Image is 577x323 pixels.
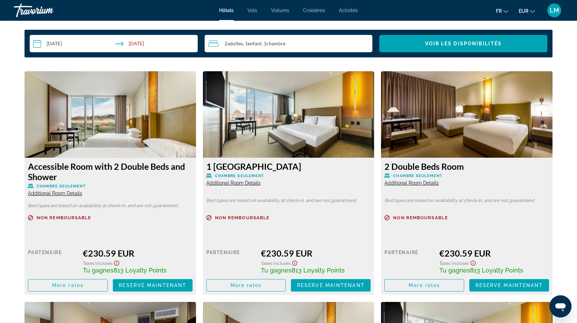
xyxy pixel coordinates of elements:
[439,248,549,258] div: €230.59 EUR
[83,248,193,258] div: €230.59 EUR
[219,8,234,13] a: Hôtels
[439,260,469,266] span: Taxes incluses
[291,279,371,292] button: Reserve maintenant
[303,8,325,13] a: Croisières
[297,283,365,288] span: Reserve maintenant
[384,198,549,203] p: Bed types are based on availability at check-in, and are not guaranteed.
[261,248,371,258] div: €230.59 EUR
[28,279,108,292] button: More rates
[248,40,262,46] span: Enfant
[339,8,358,13] a: Activités
[469,279,549,292] button: Reserve maintenant
[384,180,439,186] span: Additional Room Details
[114,267,167,274] span: 813 Loyalty Points
[52,283,84,288] span: More rates
[439,267,470,274] span: Tu gagnes
[393,215,448,220] span: Non remboursable
[425,41,502,46] span: Voir les disponibilités
[14,1,83,19] a: Travorium
[119,283,186,288] span: Reserve maintenant
[243,41,262,46] span: , 1
[549,295,571,317] iframe: Bouton de lancement de la fenêtre de messagerie
[83,267,114,274] span: Tu gagnes
[28,161,193,182] h3: Accessible Room with 2 Double Beds and Shower
[384,248,434,274] div: Partenaire
[469,258,477,266] button: Show Taxes and Fees disclaimer
[28,248,78,274] div: Partenaire
[476,283,543,288] span: Reserve maintenant
[83,260,113,266] span: Taxes incluses
[28,191,82,196] span: Additional Room Details
[384,279,464,292] button: More rates
[247,8,257,13] a: Vols
[206,248,256,274] div: Partenaire
[227,40,243,46] span: Adultes
[384,161,549,172] h3: 2 Double Beds Room
[261,267,292,274] span: Tu gagnes
[203,71,374,158] img: 9f4538c7-8ac5-478a-8680-4d8b41db5876.jpeg
[225,41,243,46] span: 2
[292,267,345,274] span: 813 Loyalty Points
[496,8,502,14] span: fr
[266,40,285,46] span: Chambre
[381,71,552,158] img: 8d552e3a-ed66-49e3-8e99-7e8bde0064a0.jpeg
[231,283,262,288] span: More rates
[113,258,121,266] button: Show Taxes and Fees disclaimer
[470,267,523,274] span: 813 Loyalty Points
[271,8,289,13] a: Voitures
[206,198,371,203] p: Bed types are based on availability at check-in, and are not guaranteed.
[30,35,547,52] div: Search widget
[409,283,440,288] span: More rates
[206,161,371,172] h3: 1 [GEOGRAPHIC_DATA]
[261,260,291,266] span: Taxes incluses
[215,174,264,178] span: Chambre seulement
[393,174,442,178] span: Chambre seulement
[262,41,285,46] span: , 1
[28,203,193,208] p: Bed types are based on availability at check-in, and are not guaranteed.
[215,215,270,220] span: Non remboursable
[37,215,91,220] span: Non remboursable
[30,35,198,52] button: Check-in date: Jul 20, 2026 Check-out date: Jul 21, 2026
[519,6,535,16] button: Change currency
[25,71,196,158] img: 45ec8340-370c-443d-9ce4-29c4347a2ebc.jpeg
[379,35,547,52] button: Voir les disponibilités
[37,184,86,188] span: Chambre seulement
[545,3,563,18] button: User Menu
[291,258,299,266] button: Show Taxes and Fees disclaimer
[113,279,193,292] button: Reserve maintenant
[519,8,528,14] span: EUR
[206,279,286,292] button: More rates
[496,6,508,16] button: Change language
[206,180,261,186] span: Additional Room Details
[550,7,559,14] span: LM
[205,35,373,52] button: Travelers: 2 adults, 1 child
